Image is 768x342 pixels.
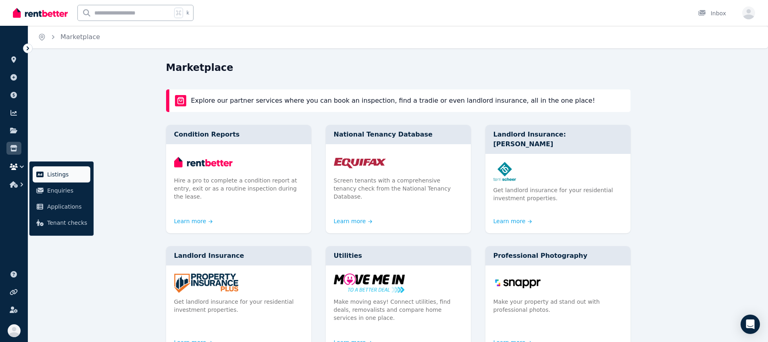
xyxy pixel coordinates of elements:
[166,125,311,144] div: Condition Reports
[47,202,87,211] span: Applications
[698,9,726,17] div: Inbox
[33,199,90,215] a: Applications
[166,246,311,265] div: Landlord Insurance
[47,170,87,179] span: Listings
[47,218,87,228] span: Tenant checks
[174,217,213,225] a: Learn more
[33,215,90,231] a: Tenant checks
[493,298,622,314] p: Make your property ad stand out with professional photos.
[493,217,532,225] a: Learn more
[493,186,622,202] p: Get landlord insurance for your residential investment properties.
[326,125,471,144] div: National Tenancy Database
[33,166,90,182] a: Listings
[334,274,463,293] img: Utilities
[186,10,189,16] span: k
[33,182,90,199] a: Enquiries
[326,246,471,265] div: Utilities
[493,274,622,293] img: Professional Photography
[334,217,373,225] a: Learn more
[174,274,303,293] img: Landlord Insurance
[175,95,186,106] img: rentBetter Marketplace
[47,186,87,195] span: Enquiries
[174,152,303,172] img: Condition Reports
[334,298,463,322] p: Make moving easy! Connect utilities, find deals, removalists and compare home services in one place.
[28,26,110,48] nav: Breadcrumb
[741,315,760,334] div: Open Intercom Messenger
[174,298,303,314] p: Get landlord insurance for your residential investment properties.
[334,152,463,172] img: National Tenancy Database
[493,162,622,181] img: Landlord Insurance: Terri Scheer
[174,176,303,201] p: Hire a pro to complete a condition report at entry, exit or as a routine inspection during the le...
[166,61,233,74] h1: Marketplace
[13,7,68,19] img: RentBetter
[191,96,595,106] p: Explore our partner services where you can book an inspection, find a tradie or even landlord ins...
[334,176,463,201] p: Screen tenants with a comprehensive tenancy check from the National Tenancy Database.
[485,246,631,265] div: Professional Photography
[485,125,631,154] div: Landlord Insurance: [PERSON_NAME]
[60,33,100,41] a: Marketplace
